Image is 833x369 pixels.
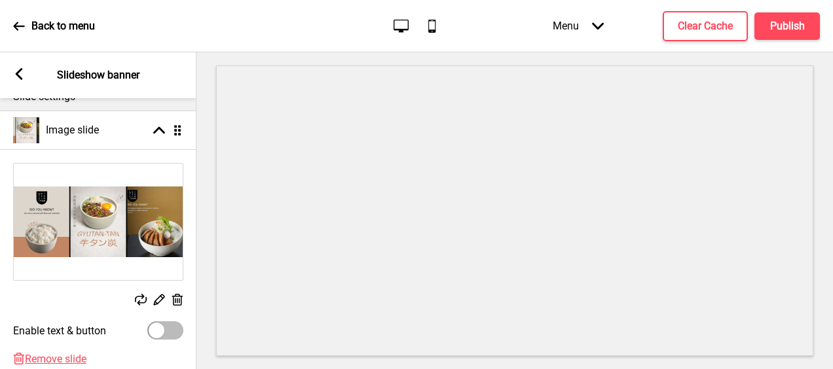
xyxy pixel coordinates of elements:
[57,68,139,82] p: Slideshow banner
[678,19,733,33] h4: Clear Cache
[31,19,95,33] p: Back to menu
[770,19,805,33] h4: Publish
[754,12,820,40] button: Publish
[13,9,95,44] a: Back to menu
[14,164,183,280] img: Image
[663,11,748,41] button: Clear Cache
[25,353,86,365] span: Remove slide
[46,123,99,137] h4: Image slide
[13,325,106,337] label: Enable text & button
[540,7,617,45] div: Menu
